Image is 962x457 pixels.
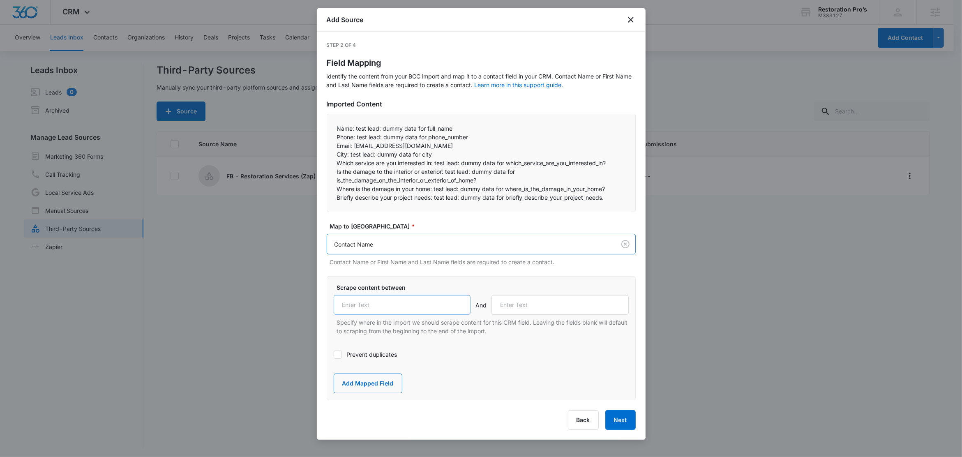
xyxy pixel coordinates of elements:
[334,374,402,393] button: Add Mapped Field
[337,185,625,193] p: Where is the damage in your home: test lead: dummy data for where_is_the_damage_in_your_home?
[334,350,629,359] label: Prevent duplicates
[568,410,599,430] button: Back
[337,167,625,185] p: Is the damage to the interior or exterior: test lead: dummy data for is_the_damage_on_the_interio...
[605,410,636,430] button: Next
[337,318,629,335] p: Specify where in the import we should scrape content for this CRM field. Leaving the fields blank...
[337,159,625,167] p: Which service are you interested in: test lead: dummy data for which_service_are_you_interested_in?
[337,193,625,202] p: Briefly describe your project needs: test lead: dummy data for briefly_describe_your_project_needs.
[327,15,364,25] h1: Add Source
[330,258,636,266] p: Contact Name or First Name and Last Name fields are required to create a contact.
[327,42,636,49] h6: Step 2 of 4
[337,133,625,141] p: Phone: test lead: dummy data for phone_number
[334,295,471,315] input: Enter Text
[337,283,632,292] label: Scrape content between
[619,238,632,251] button: Clear
[475,301,487,309] p: And
[327,72,636,89] p: Identify the content from your BCC import and map it to a contact field in your CRM. Contact Name...
[337,124,625,133] p: Name: test lead: dummy data for full_name
[491,295,629,315] input: Enter Text
[626,15,636,25] button: close
[337,141,625,150] p: Email: [EMAIL_ADDRESS][DOMAIN_NAME]
[475,81,563,88] a: Learn more in this support guide.
[327,59,636,67] h2: Field Mapping
[337,150,625,159] p: City: test lead: dummy data for city
[327,99,636,109] p: Imported Content
[330,222,639,231] label: Map to [GEOGRAPHIC_DATA]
